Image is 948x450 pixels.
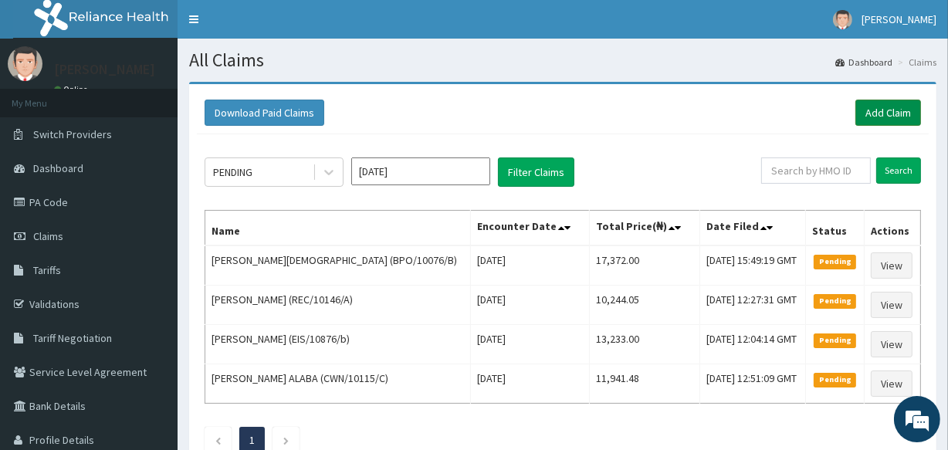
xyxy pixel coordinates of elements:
a: View [871,331,912,357]
span: Claims [33,229,63,243]
span: Switch Providers [33,127,112,141]
th: Status [806,211,865,246]
img: User Image [833,10,852,29]
div: PENDING [213,164,252,180]
span: Pending [814,294,856,308]
td: [DATE] 12:27:31 GMT [699,286,806,325]
a: View [871,370,912,397]
input: Search [876,157,921,184]
span: Tariff Negotiation [33,331,112,345]
td: [PERSON_NAME] ALABA (CWN/10115/C) [205,364,471,404]
td: 11,941.48 [590,364,700,404]
td: 17,372.00 [590,245,700,286]
th: Total Price(₦) [590,211,700,246]
h1: All Claims [189,50,936,70]
td: [DATE] [471,286,590,325]
li: Claims [894,56,936,69]
th: Date Filed [699,211,806,246]
th: Actions [865,211,921,246]
td: [DATE] 15:49:19 GMT [699,245,806,286]
td: [PERSON_NAME] (REC/10146/A) [205,286,471,325]
td: [PERSON_NAME] (EIS/10876/b) [205,325,471,364]
p: [PERSON_NAME] [54,63,155,76]
a: View [871,252,912,279]
a: Next page [283,433,289,447]
td: [DATE] 12:51:09 GMT [699,364,806,404]
td: [DATE] [471,364,590,404]
span: Dashboard [33,161,83,175]
th: Encounter Date [471,211,590,246]
input: Select Month and Year [351,157,490,185]
td: 10,244.05 [590,286,700,325]
span: Tariffs [33,263,61,277]
a: Add Claim [855,100,921,126]
a: Previous page [215,433,222,447]
td: [DATE] 12:04:14 GMT [699,325,806,364]
span: [PERSON_NAME] [862,12,936,26]
td: [PERSON_NAME][DEMOGRAPHIC_DATA] (BPO/10076/B) [205,245,471,286]
button: Filter Claims [498,157,574,187]
span: Pending [814,373,856,387]
a: Online [54,84,91,95]
td: [DATE] [471,325,590,364]
td: 13,233.00 [590,325,700,364]
input: Search by HMO ID [761,157,871,184]
th: Name [205,211,471,246]
a: Dashboard [835,56,892,69]
button: Download Paid Claims [205,100,324,126]
a: Page 1 is your current page [249,433,255,447]
span: Pending [814,255,856,269]
span: Pending [814,333,856,347]
td: [DATE] [471,245,590,286]
a: View [871,292,912,318]
img: User Image [8,46,42,81]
